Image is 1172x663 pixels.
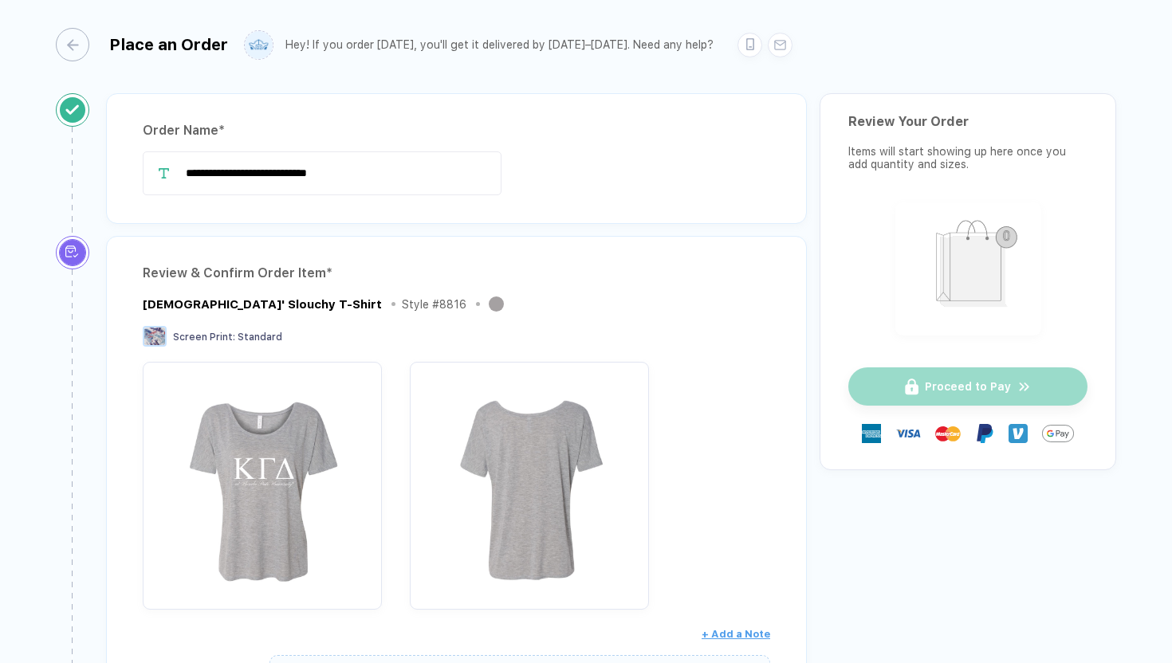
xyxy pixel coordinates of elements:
div: Order Name [143,118,770,143]
img: shopping_bag.png [903,210,1034,325]
img: master-card [935,421,961,446]
div: Style # 8816 [402,298,466,311]
div: Place an Order [109,35,228,54]
div: Ladies' Slouchy T-Shirt [143,297,382,312]
div: Review & Confirm Order Item [143,261,770,286]
img: Venmo [1009,424,1028,443]
img: visa [895,421,921,446]
div: Hey! If you order [DATE], you'll get it delivered by [DATE]–[DATE]. Need any help? [285,38,714,52]
span: Standard [238,331,282,343]
img: a95e37e4-8064-4fe1-be3d-4d4c456d2f31_nt_front_1754596061515.jpg [151,370,374,593]
div: Review Your Order [848,114,1087,129]
img: GPay [1042,418,1074,449]
div: Items will start showing up here once you add quantity and sizes. [848,145,1087,171]
span: Screen Print : [173,331,235,343]
span: + Add a Note [702,628,770,640]
img: user profile [245,31,273,59]
img: express [862,424,881,443]
button: + Add a Note [702,622,770,647]
img: a95e37e4-8064-4fe1-be3d-4d4c456d2f31_nt_back_1754596061518.jpg [418,370,641,593]
img: Paypal [975,424,994,443]
img: Screen Print [143,326,167,347]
